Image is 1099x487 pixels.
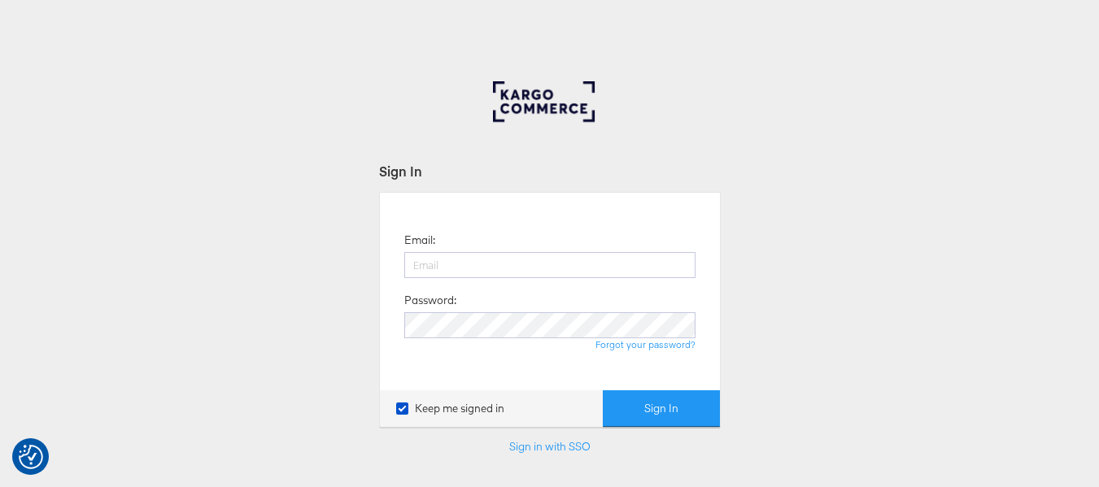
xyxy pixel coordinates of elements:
button: Sign In [603,390,720,427]
a: Sign in with SSO [509,439,591,454]
label: Email: [404,233,435,248]
a: Forgot your password? [595,338,696,350]
button: Consent Preferences [19,445,43,469]
div: Sign In [379,162,721,180]
img: Revisit consent button [19,445,43,469]
label: Keep me signed in [396,401,504,416]
label: Password: [404,293,456,308]
input: Email [404,252,696,278]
